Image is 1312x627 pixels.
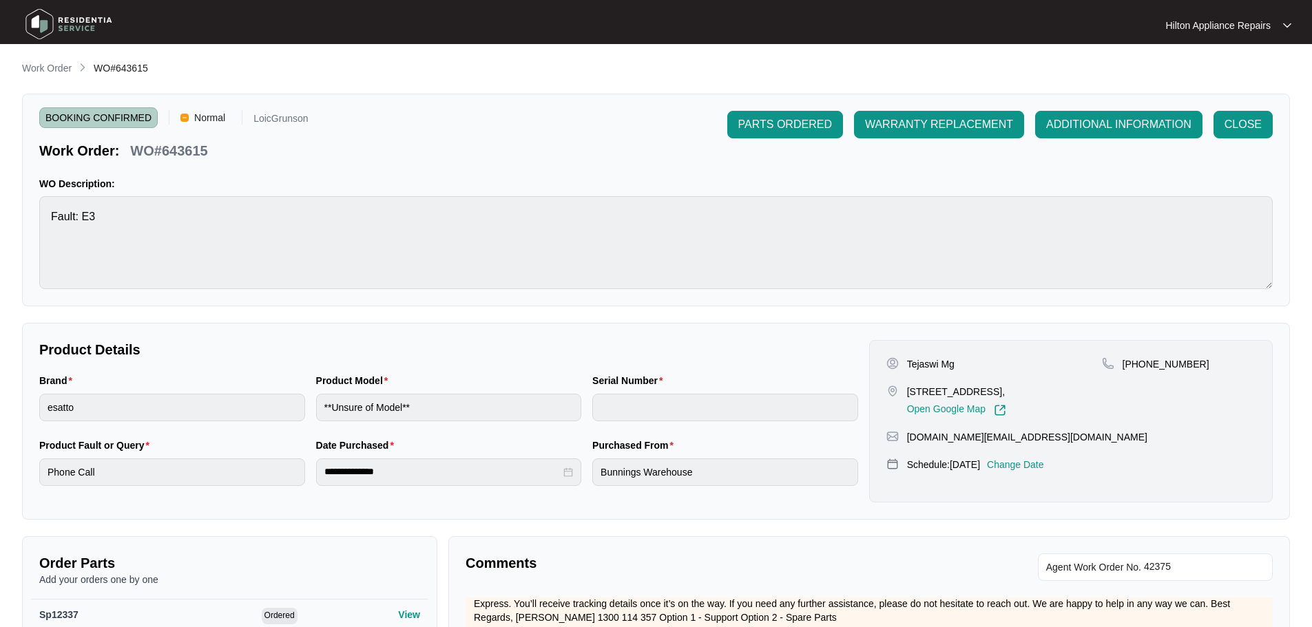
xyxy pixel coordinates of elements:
[39,458,305,486] input: Product Fault or Query
[1165,19,1271,32] p: Hilton Appliance Repairs
[987,458,1044,471] p: Change Date
[592,394,858,421] input: Serial Number
[39,177,1273,191] p: WO Description:
[316,374,394,387] label: Product Model
[19,61,74,76] a: Work Order
[39,107,158,128] span: BOOKING CONFIRMED
[886,357,899,370] img: user-pin
[886,430,899,443] img: map-pin
[592,438,679,452] label: Purchased From
[1102,357,1114,370] img: map-pin
[907,404,1006,416] a: Open Google Map
[466,553,860,573] p: Comments
[189,107,231,128] span: Normal
[1214,111,1273,138] button: CLOSE
[39,438,155,452] label: Product Fault or Query
[253,114,308,128] p: LoicGrunson
[180,114,189,122] img: Vercel Logo
[592,458,858,486] input: Purchased From
[886,385,899,397] img: map-pin
[854,111,1024,138] button: WARRANTY REPLACEMENT
[39,340,858,359] p: Product Details
[39,553,420,573] p: Order Parts
[94,63,148,74] span: WO#643615
[1225,116,1262,133] span: CLOSE
[865,116,1013,133] span: WARRANTY REPLACEMENT
[1283,22,1291,29] img: dropdown arrow
[39,609,79,620] span: Sp12337
[39,196,1273,289] textarea: Fault: E3
[474,583,1264,624] p: Hi Team, I’ve released it in our system under shipment reference 475631. It will be packed at our...
[1144,559,1264,575] input: Add Agent Work Order No.
[907,458,980,471] p: Schedule: [DATE]
[262,608,298,624] span: Ordered
[738,116,832,133] span: PARTS ORDERED
[1046,559,1141,575] span: Agent Work Order No.
[1046,116,1191,133] span: ADDITIONAL INFORMATION
[907,430,1147,444] p: [DOMAIN_NAME][EMAIL_ADDRESS][DOMAIN_NAME]
[907,357,955,371] p: Tejaswi Mg
[39,573,420,586] p: Add your orders one by one
[907,385,1006,398] p: [STREET_ADDRESS],
[727,111,843,138] button: PARTS ORDERED
[324,465,561,479] input: Date Purchased
[1123,357,1209,371] p: [PHONE_NUMBER]
[316,438,399,452] label: Date Purchased
[77,62,88,73] img: chevron-right
[21,3,117,45] img: residentia service logo
[398,608,420,621] p: View
[316,394,582,421] input: Product Model
[39,374,78,387] label: Brand
[39,141,119,160] p: Work Order:
[1035,111,1202,138] button: ADDITIONAL INFORMATION
[39,394,305,421] input: Brand
[994,404,1006,416] img: Link-External
[22,61,72,75] p: Work Order
[886,458,899,470] img: map-pin
[130,141,207,160] p: WO#643615
[592,374,668,387] label: Serial Number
